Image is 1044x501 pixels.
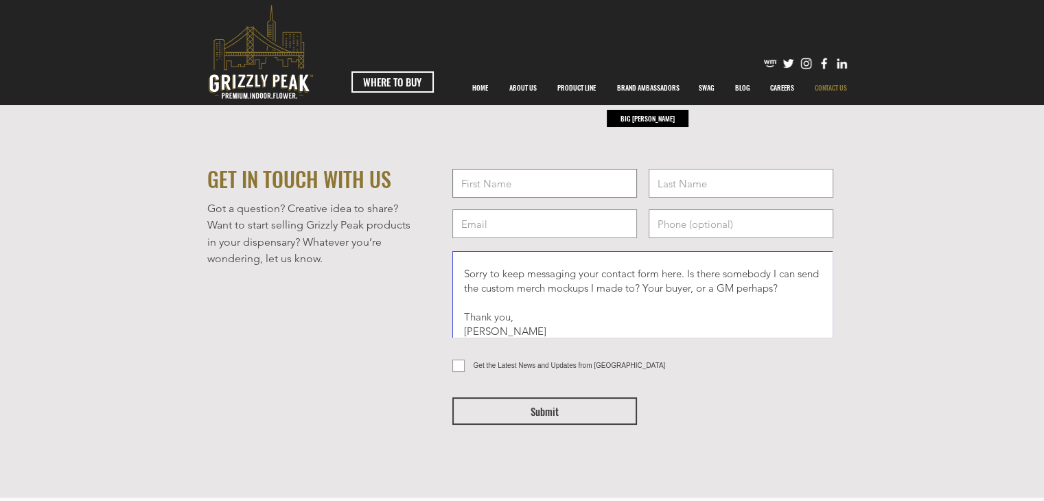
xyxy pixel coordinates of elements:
[607,71,688,105] div: BRAND AMBASSADORS
[799,56,813,71] img: Instagram
[760,71,804,105] a: CAREERS
[531,404,559,419] span: Submit
[207,163,391,194] span: GET IN TOUCH WITH US
[550,71,603,105] p: PRODUCT LINE
[474,362,666,369] span: Get the Latest News and Updates from [GEOGRAPHIC_DATA]
[617,110,678,127] p: BIG [PERSON_NAME]
[351,71,434,93] a: WHERE TO BUY
[452,209,637,238] input: Email
[607,110,688,127] a: BIG [PERSON_NAME]
[209,5,313,99] svg: premium-indoor-flower
[502,71,544,105] p: ABOUT US
[781,56,796,71] img: Twitter
[649,169,833,198] input: Last Name
[207,202,398,215] span: Got a question? Creative idea to share?
[817,56,831,71] img: Facebook
[649,209,833,238] input: Phone (optional)
[207,218,410,265] span: Want to start selling Grizzly Peak products in your dispensary? Whatever you’re wondering, let us...
[728,71,757,105] p: BLOG
[462,71,858,105] nav: Site
[610,71,686,105] p: BRAND AMBASSADORS
[452,251,833,338] textarea: Hi team, Sorry to keep messaging your contact form here. Is there somebody I can send the custom ...
[763,71,801,105] p: CAREERS
[763,56,778,71] img: weedmaps
[363,75,421,89] span: WHERE TO BUY
[547,71,607,105] a: PRODUCT LINE
[725,71,760,105] a: BLOG
[465,71,495,105] p: HOME
[688,71,725,105] a: SWAG
[835,56,849,71] img: Likedin
[462,71,499,105] a: HOME
[804,71,858,105] a: CONTACT US
[808,71,854,105] p: CONTACT US
[499,71,547,105] a: ABOUT US
[763,56,849,71] ul: Social Bar
[452,397,637,425] button: Submit
[452,169,637,198] input: First Name
[692,71,721,105] p: SWAG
